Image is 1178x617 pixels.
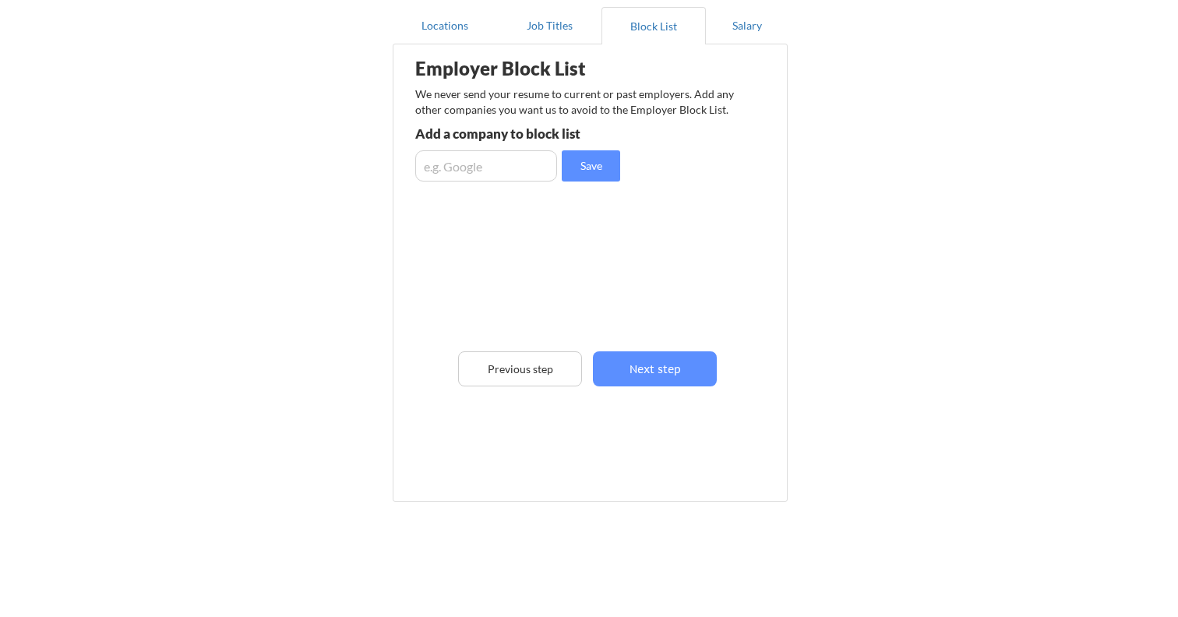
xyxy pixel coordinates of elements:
button: Next step [593,351,717,386]
div: Add a company to block list [415,127,644,140]
button: Salary [706,7,788,44]
input: e.g. Google [415,150,557,182]
button: Save [562,150,620,182]
button: Job Titles [497,7,601,44]
button: Block List [601,7,706,44]
div: We never send your resume to current or past employers. Add any other companies you want us to av... [415,86,743,117]
div: Employer Block List [415,59,660,78]
button: Previous step [458,351,582,386]
button: Locations [393,7,497,44]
